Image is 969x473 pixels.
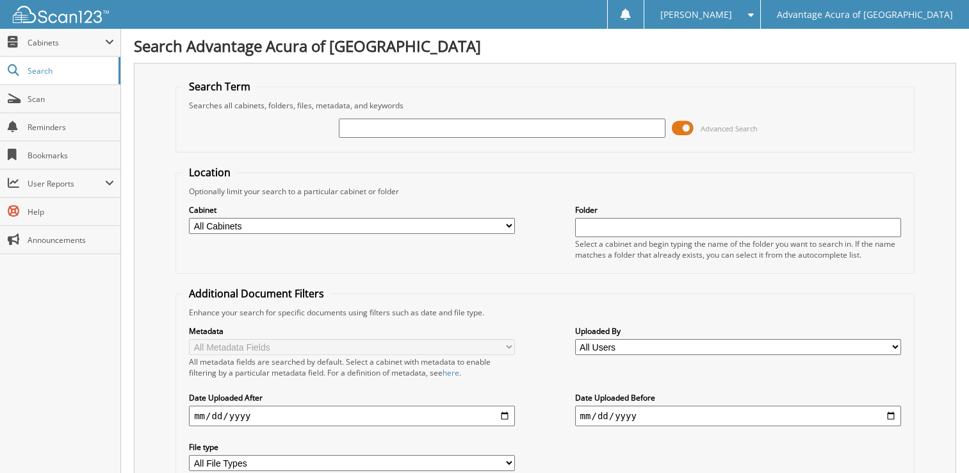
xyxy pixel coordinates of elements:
[183,186,908,197] div: Optionally limit your search to a particular cabinet or folder
[660,11,732,19] span: [PERSON_NAME]
[575,326,901,336] label: Uploaded By
[777,11,953,19] span: Advantage Acura of [GEOGRAPHIC_DATA]
[13,6,109,23] img: scan123-logo-white.svg
[575,406,901,426] input: end
[28,150,114,161] span: Bookmarks
[443,367,459,378] a: here
[189,392,515,403] label: Date Uploaded After
[189,356,515,378] div: All metadata fields are searched by default. Select a cabinet with metadata to enable filtering b...
[701,124,758,133] span: Advanced Search
[28,65,112,76] span: Search
[28,122,114,133] span: Reminders
[575,204,901,215] label: Folder
[183,286,330,301] legend: Additional Document Filters
[189,204,515,215] label: Cabinet
[28,178,105,189] span: User Reports
[575,238,901,260] div: Select a cabinet and begin typing the name of the folder you want to search in. If the name match...
[28,94,114,104] span: Scan
[189,442,515,452] label: File type
[575,392,901,403] label: Date Uploaded Before
[183,79,257,94] legend: Search Term
[189,406,515,426] input: start
[28,37,105,48] span: Cabinets
[183,100,908,111] div: Searches all cabinets, folders, files, metadata, and keywords
[28,206,114,217] span: Help
[134,35,956,56] h1: Search Advantage Acura of [GEOGRAPHIC_DATA]
[183,307,908,318] div: Enhance your search for specific documents using filters such as date and file type.
[183,165,237,179] legend: Location
[28,235,114,245] span: Announcements
[189,326,515,336] label: Metadata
